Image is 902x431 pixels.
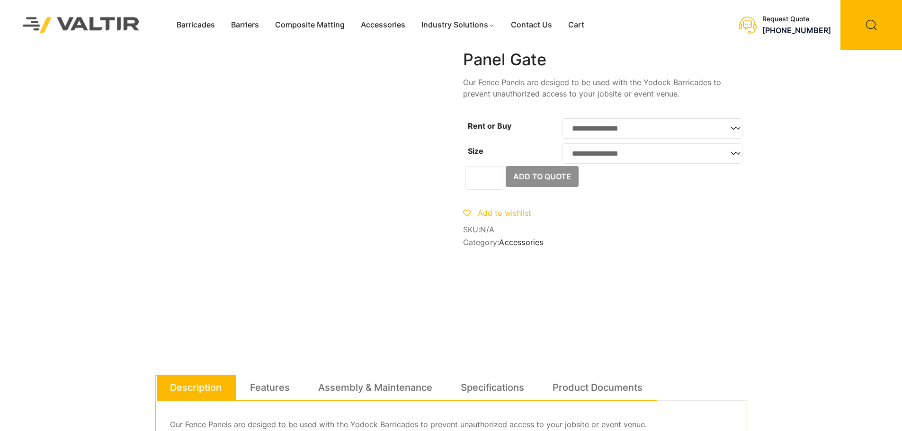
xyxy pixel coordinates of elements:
[463,50,747,70] h1: Panel Gate
[553,375,643,400] a: Product Documents
[468,146,483,156] label: Size
[169,18,223,32] a: Barricades
[465,166,503,190] input: Product quantity
[506,166,579,187] button: Add to Quote
[480,225,494,234] span: N/A
[762,15,831,23] div: Request Quote
[503,18,560,32] a: Contact Us
[461,375,524,400] a: Specifications
[170,375,222,400] a: Description
[468,121,511,131] label: Rent or Buy
[10,5,152,45] img: Valtir Rentals
[499,237,543,247] a: Accessories
[250,375,290,400] a: Features
[413,18,503,32] a: Industry Solutions
[318,375,432,400] a: Assembly & Maintenance
[353,18,413,32] a: Accessories
[267,18,353,32] a: Composite Matting
[762,26,831,35] a: [PHONE_NUMBER]
[463,238,747,247] span: Category:
[463,225,747,234] span: SKU:
[560,18,592,32] a: Cart
[223,18,267,32] a: Barriers
[463,77,747,99] p: Our Fence Panels are desiged to be used with the Yodock Barricades to prevent unauthorized access...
